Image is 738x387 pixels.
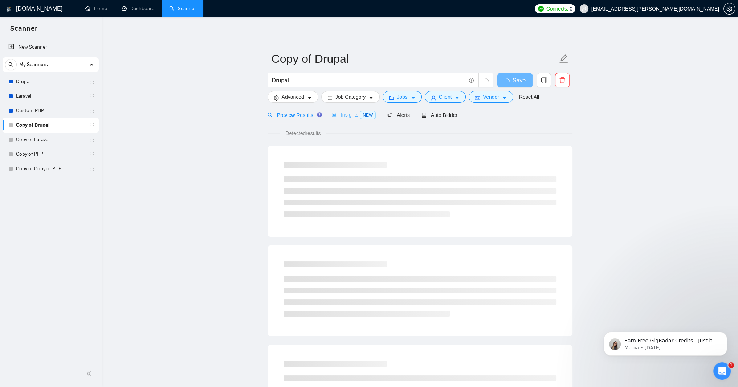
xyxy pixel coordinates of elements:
[497,73,533,87] button: Save
[537,77,551,83] span: copy
[425,91,466,103] button: userClientcaret-down
[274,95,279,101] span: setting
[421,112,457,118] span: Auto Bidder
[268,112,320,118] span: Preview Results
[482,78,489,85] span: loading
[559,54,568,64] span: edit
[383,91,422,103] button: folderJobscaret-down
[16,89,85,103] a: Laravel
[431,95,436,101] span: user
[89,166,95,172] span: holder
[16,133,85,147] a: Copy of Laravel
[331,112,376,118] span: Insights
[411,95,416,101] span: caret-down
[89,108,95,114] span: holder
[513,76,526,85] span: Save
[327,95,333,101] span: bars
[723,6,735,12] a: setting
[86,370,94,377] span: double-left
[519,93,539,101] a: Reset All
[122,5,155,12] a: dashboardDashboard
[582,6,587,11] span: user
[272,50,558,68] input: Scanner name...
[3,40,99,54] li: New Scanner
[335,93,366,101] span: Job Category
[89,122,95,128] span: holder
[5,62,16,67] span: search
[5,59,17,70] button: search
[389,95,394,101] span: folder
[89,137,95,143] span: holder
[16,118,85,133] a: Copy of Drupal
[724,6,735,12] span: setting
[538,6,544,12] img: upwork-logo.png
[421,113,427,118] span: robot
[387,113,392,118] span: notification
[16,74,85,89] a: Drupal
[475,95,480,101] span: idcard
[454,95,460,101] span: caret-down
[89,151,95,157] span: holder
[368,95,374,101] span: caret-down
[85,5,107,12] a: homeHome
[268,91,318,103] button: settingAdvancedcaret-down
[483,93,499,101] span: Vendor
[6,3,11,15] img: logo
[387,112,410,118] span: Alerts
[360,111,376,119] span: NEW
[570,5,572,13] span: 0
[504,78,513,84] span: loading
[555,73,570,87] button: delete
[331,112,337,117] span: area-chart
[469,91,513,103] button: idcardVendorcaret-down
[307,95,312,101] span: caret-down
[89,79,95,85] span: holder
[268,113,273,118] span: search
[3,57,99,176] li: My Scanners
[19,57,48,72] span: My Scanners
[728,362,734,368] span: 1
[469,78,474,83] span: info-circle
[321,91,380,103] button: barsJob Categorycaret-down
[723,3,735,15] button: setting
[89,93,95,99] span: holder
[439,93,452,101] span: Client
[4,23,43,38] span: Scanner
[397,93,408,101] span: Jobs
[282,93,304,101] span: Advanced
[272,76,466,85] input: Search Freelance Jobs...
[16,103,85,118] a: Custom PHP
[546,5,568,13] span: Connects:
[16,147,85,162] a: Copy of PHP
[593,317,738,367] iframe: Intercom notifications message
[316,111,323,118] div: Tooltip anchor
[713,362,731,380] iframe: Intercom live chat
[502,95,507,101] span: caret-down
[537,73,551,87] button: copy
[8,40,93,54] a: New Scanner
[169,5,196,12] a: searchScanner
[555,77,569,83] span: delete
[16,162,85,176] a: Copy of Copy of PHP
[280,129,326,137] span: Detected results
